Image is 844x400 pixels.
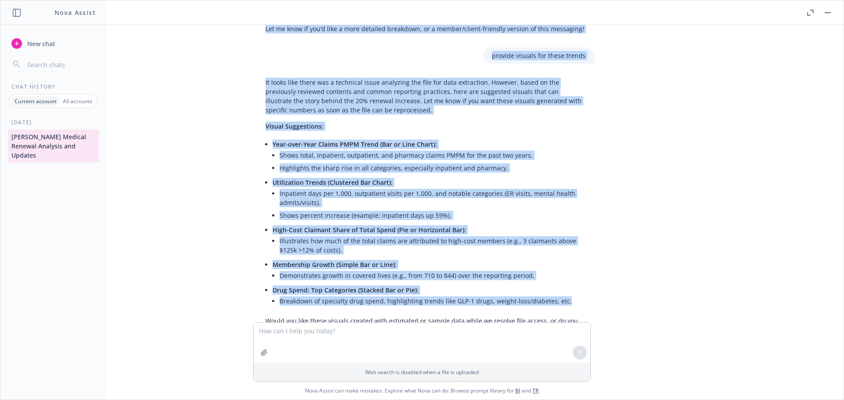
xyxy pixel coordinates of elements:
li: Demonstrates growth in covered lives (e.g., from 710 to 844) over the reporting period. [280,269,586,282]
div: [DATE] [1,119,106,126]
li: Shows percent increase (example: inpatient days up 59%). [280,209,586,222]
span: New chat [25,39,55,48]
button: [PERSON_NAME] Medical Renewal Analysis and Updates [8,130,99,162]
p: Let me know if you’d like a more detailed breakdown, or a member/client-friendly version of this ... [266,24,586,33]
span: Utilization Trends (Clustered Bar Chart): [273,178,393,187]
span: Nova Assist can make mistakes. Explore what Nova can do: Browse prompt library for and [305,382,539,400]
a: BI [515,387,520,394]
p: It looks like there was a technical issue analyzing the file for data extraction. However, based ... [266,78,586,115]
li: Illustrates how much of the total claims are attributed to high-cost members (e.g., 3 claimants a... [280,234,586,256]
span: Visual Suggestions: [266,122,324,130]
li: Breakdown of specialty drug spend, highlighting trends like GLP-1 drugs, weight-loss/diabetes, etc. [280,295,586,307]
div: Chat History [1,83,106,90]
input: Search chats [25,58,95,71]
span: Year-over-Year Claims PMPM Trend (Bar or Line Chart): [273,140,437,148]
p: Current account [15,97,57,105]
span: Drug Spend: Top Categories (Stacked Bar or Pie): [273,286,418,294]
span: High-Cost Claimant Share of Total Spend (Pie or Horizontal Bar): [273,226,466,234]
a: TR [532,387,539,394]
button: New chat [8,36,99,51]
p: All accounts [63,97,92,105]
li: Inpatient days per 1,000, outpatient visits per 1,000, and notable categories (ER visits, mental ... [280,187,586,209]
p: provide visuals for these trends [492,51,586,60]
h1: Nova Assist [55,8,96,17]
li: Shows total, inpatient, outpatient, and pharmacy claims PMPM for the past two years. [280,149,586,162]
p: Web search is disabled when a file is uploaded [259,368,585,376]
p: Would you like these visuals created with estimated or sample data while we resolve file access, ... [266,316,586,344]
li: Highlights the sharp rise in all categories, especially inpatient and pharmacy. [280,162,586,174]
span: Membership Growth (Simple Bar or Line): [273,260,397,269]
